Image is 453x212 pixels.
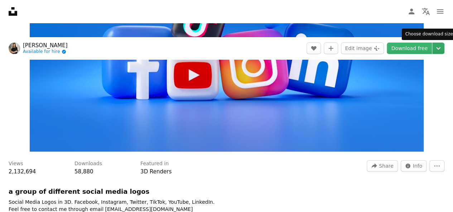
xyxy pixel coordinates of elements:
[404,4,419,19] a: Log in / Sign up
[74,160,102,167] h3: Downloads
[9,160,23,167] h3: Views
[401,160,427,172] button: Stats about this image
[9,43,20,54] img: Go to Mariia Shalabaieva's profile
[413,161,423,171] span: Info
[387,43,432,54] a: Download free
[429,160,444,172] button: More Actions
[341,43,384,54] button: Edit image
[307,43,321,54] button: Like
[9,168,36,175] span: 2,132,694
[432,43,444,54] button: Choose download size
[419,4,433,19] button: Language
[367,160,397,172] button: Share this image
[140,168,172,175] a: 3D Renders
[9,187,223,196] h1: a group of different social media logos
[433,4,447,19] button: Menu
[9,7,17,16] a: Home — Unsplash
[23,42,68,49] a: [PERSON_NAME]
[324,43,338,54] button: Add to Collection
[23,49,68,55] a: Available for hire
[140,160,169,167] h3: Featured in
[379,161,393,171] span: Share
[74,168,93,175] span: 58,880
